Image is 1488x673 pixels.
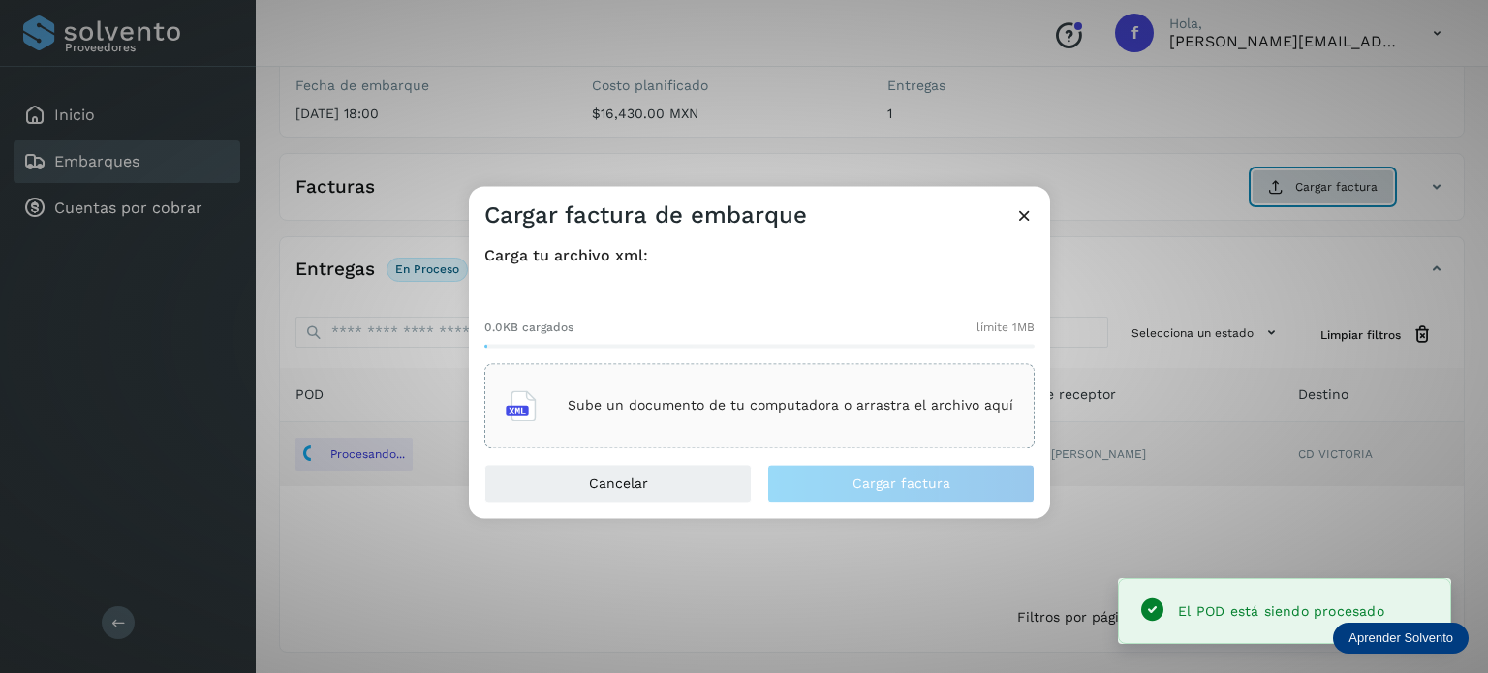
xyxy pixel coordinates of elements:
h3: Cargar factura de embarque [484,201,807,229]
span: 0.0KB cargados [484,319,573,336]
span: Cargar factura [852,476,950,490]
span: El POD está siendo procesado [1178,603,1384,619]
p: Aprender Solvento [1348,630,1453,646]
button: Cargar factura [767,464,1035,503]
div: Aprender Solvento [1333,623,1469,654]
button: Cancelar [484,464,752,503]
h4: Carga tu archivo xml: [484,246,1035,264]
p: Sube un documento de tu computadora o arrastra el archivo aquí [568,398,1013,414]
span: Cancelar [589,476,648,490]
span: límite 1MB [976,319,1035,336]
